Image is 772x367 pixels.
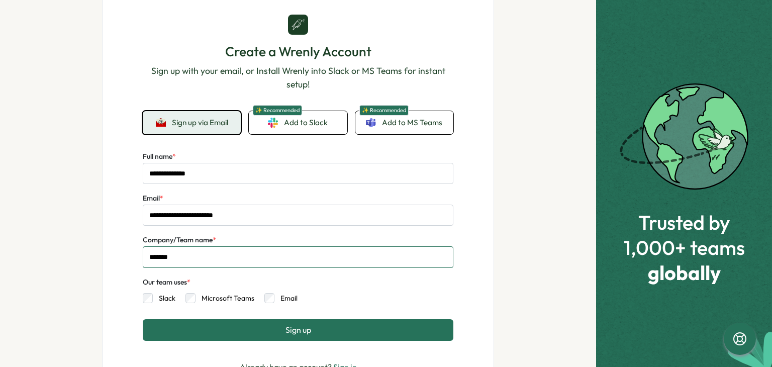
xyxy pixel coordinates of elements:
label: Email [143,193,163,204]
label: Full name [143,151,176,162]
span: Add to MS Teams [382,117,442,128]
label: Email [274,293,298,303]
label: Company/Team name [143,235,216,246]
span: Add to Slack [284,117,328,128]
span: Trusted by [624,211,745,233]
span: globally [624,261,745,284]
button: Sign up [143,319,453,340]
div: Our team uses [143,277,190,288]
span: Sign up via Email [172,118,228,127]
a: ✨ RecommendedAdd to MS Teams [355,111,453,134]
a: ✨ RecommendedAdd to Slack [249,111,347,134]
button: Sign up via Email [143,111,241,134]
label: Microsoft Teams [196,293,254,303]
h1: Create a Wrenly Account [143,43,453,60]
label: Slack [153,293,175,303]
span: ✨ Recommended [253,105,302,116]
span: ✨ Recommended [359,105,409,116]
span: Sign up [285,325,311,334]
span: 1,000+ teams [624,236,745,258]
p: Sign up with your email, or Install Wrenly into Slack or MS Teams for instant setup! [143,64,453,91]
